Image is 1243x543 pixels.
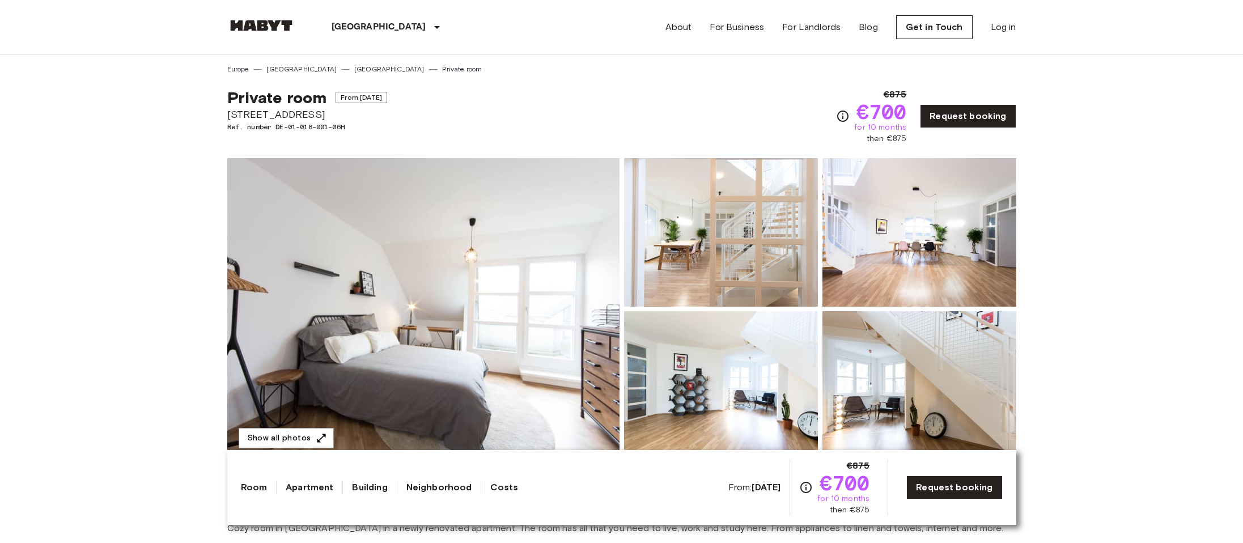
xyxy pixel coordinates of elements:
a: Get in Touch [896,15,973,39]
span: Private room [227,88,327,107]
a: [GEOGRAPHIC_DATA] [354,64,425,74]
a: [GEOGRAPHIC_DATA] [266,64,337,74]
span: then €875 [830,504,869,516]
a: Europe [227,64,249,74]
p: [GEOGRAPHIC_DATA] [332,20,426,34]
a: For Landlords [782,20,841,34]
img: Picture of unit DE-01-018-001-06H [624,311,818,460]
img: Marketing picture of unit DE-01-018-001-06H [227,158,620,460]
svg: Check cost overview for full price breakdown. Please note that discounts apply to new joiners onl... [836,109,850,123]
span: €875 [884,88,907,101]
a: Neighborhood [406,481,472,494]
a: Log in [991,20,1016,34]
a: Building [352,481,387,494]
img: Picture of unit DE-01-018-001-06H [822,311,1016,460]
a: About [665,20,692,34]
a: For Business [710,20,764,34]
img: Picture of unit DE-01-018-001-06H [822,158,1016,307]
span: then €875 [867,133,906,145]
span: €875 [847,459,870,473]
span: €700 [820,473,870,493]
a: Private room [442,64,482,74]
a: Request booking [906,476,1002,499]
span: for 10 months [817,493,869,504]
b: [DATE] [752,482,780,493]
a: Apartment [286,481,333,494]
span: From: [728,481,781,494]
button: Show all photos [239,428,334,449]
img: Picture of unit DE-01-018-001-06H [624,158,818,307]
svg: Check cost overview for full price breakdown. Please note that discounts apply to new joiners onl... [799,481,813,494]
span: From [DATE] [336,92,387,103]
span: [STREET_ADDRESS] [227,107,387,122]
a: Blog [859,20,878,34]
a: Room [241,481,268,494]
img: Habyt [227,20,295,31]
span: for 10 months [854,122,906,133]
span: €700 [856,101,907,122]
a: Request booking [920,104,1016,128]
a: Costs [490,481,518,494]
span: Ref. number DE-01-018-001-06H [227,122,387,132]
span: Cozy room in [GEOGRAPHIC_DATA] in a newly renovated apartment. The room has all that you need to ... [227,522,1016,534]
